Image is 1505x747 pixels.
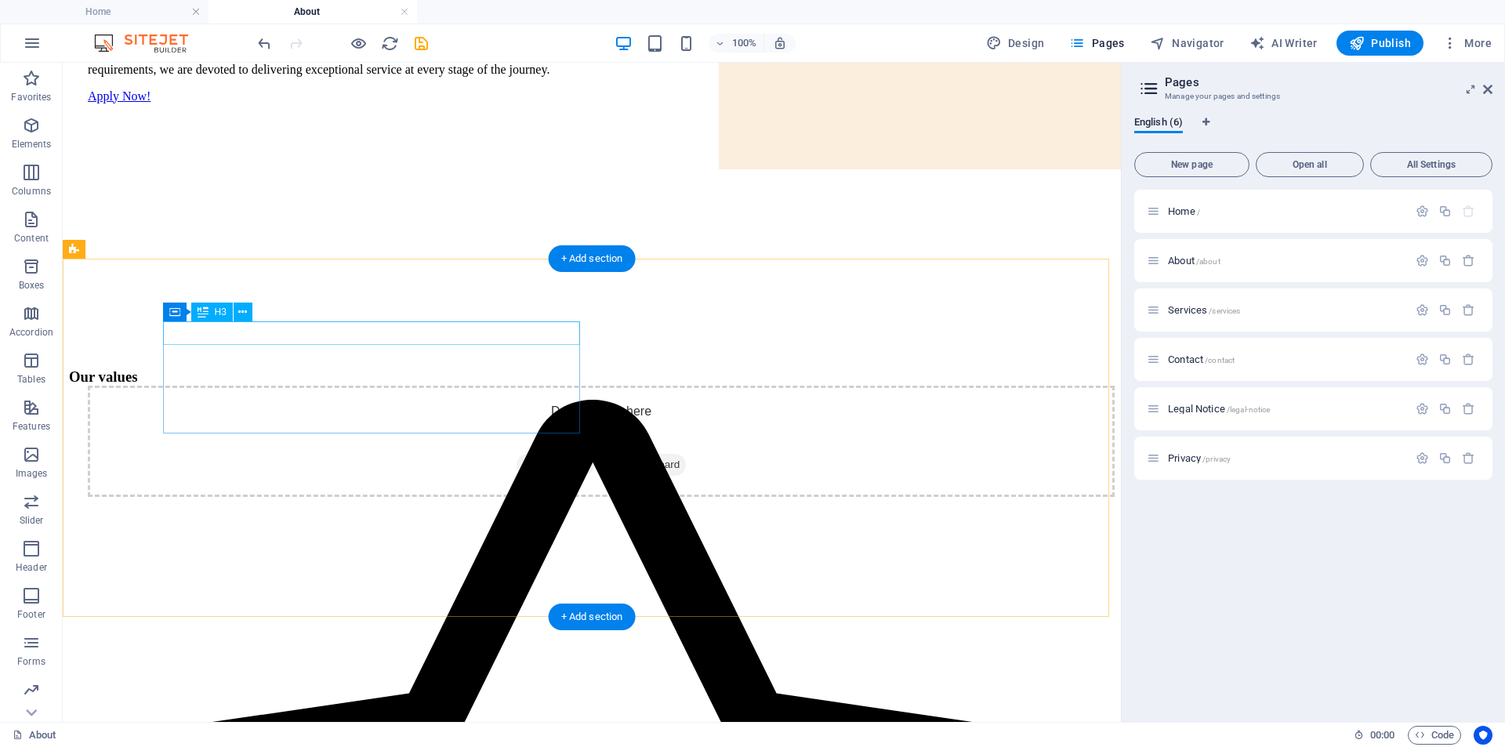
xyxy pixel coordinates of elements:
div: Remove [1462,402,1475,415]
span: Click to open page [1168,403,1270,415]
span: Pages [1069,35,1124,51]
span: Click to open page [1168,304,1240,316]
span: Navigator [1150,35,1224,51]
h6: 100% [732,34,757,53]
button: save [412,34,430,53]
div: Duplicate [1438,205,1452,218]
div: Remove [1462,254,1475,267]
p: Slider [20,514,44,527]
div: Settings [1416,402,1429,415]
div: Language Tabs [1134,116,1492,146]
p: Content [14,232,49,245]
a: Click to cancel selection. Double-click to open Pages [13,726,56,745]
button: Publish [1336,31,1423,56]
button: All Settings [1370,152,1492,177]
div: + Add section [549,245,636,272]
div: + Add section [549,604,636,630]
div: About/about [1163,256,1408,266]
button: New page [1134,152,1249,177]
span: /privacy [1202,455,1231,463]
button: Code [1408,726,1461,745]
span: 00 00 [1370,726,1394,745]
i: On resize automatically adjust zoom level to fit chosen device. [773,36,787,50]
button: Usercentrics [1474,726,1492,745]
p: Header [16,561,47,574]
button: Design [980,31,1051,56]
p: Tables [17,373,45,386]
p: Boxes [19,279,45,292]
span: Design [986,35,1045,51]
p: Images [16,467,48,480]
div: Remove [1462,451,1475,465]
p: Forms [17,655,45,668]
span: Click to open page [1168,255,1220,267]
span: All Settings [1377,160,1485,169]
p: Elements [12,138,52,150]
span: /services [1209,306,1240,315]
button: reload [380,34,399,53]
div: Duplicate [1438,402,1452,415]
span: : [1381,729,1384,741]
div: Contact/contact [1163,354,1408,364]
div: Duplicate [1438,353,1452,366]
div: Services/services [1163,305,1408,315]
button: 100% [709,34,764,53]
span: H3 [215,307,227,317]
div: Settings [1416,353,1429,366]
h2: Pages [1165,75,1492,89]
span: AI Writer [1249,35,1318,51]
div: Remove [1462,353,1475,366]
p: Features [13,420,50,433]
i: Reload page [381,34,399,53]
div: Settings [1416,254,1429,267]
span: /contact [1205,356,1235,364]
i: Undo: Change level (Ctrl+Z) [256,34,274,53]
span: /legal-notice [1227,405,1271,414]
span: English (6) [1134,113,1183,135]
button: undo [255,34,274,53]
p: Accordion [9,326,53,339]
p: Favorites [11,91,51,103]
button: Click here to leave preview mode and continue editing [349,34,368,53]
span: /about [1196,257,1220,266]
div: Remove [1462,303,1475,317]
div: Home/ [1163,206,1408,216]
div: Privacy/privacy [1163,453,1408,463]
p: Columns [12,185,51,198]
button: Navigator [1144,31,1231,56]
div: Settings [1416,303,1429,317]
i: Save (Ctrl+S) [412,34,430,53]
button: Open all [1256,152,1364,177]
span: Code [1415,726,1454,745]
span: Click to open page [1168,452,1231,464]
div: Settings [1416,205,1429,218]
button: Pages [1063,31,1130,56]
span: More [1442,35,1492,51]
div: Design (Ctrl+Alt+Y) [980,31,1051,56]
div: Duplicate [1438,254,1452,267]
button: More [1436,31,1498,56]
p: Footer [17,608,45,621]
h4: About [209,3,417,20]
img: Editor Logo [90,34,208,53]
h3: Manage your pages and settings [1165,89,1461,103]
span: Click to open page [1168,205,1200,217]
span: New page [1141,160,1242,169]
div: Duplicate [1438,303,1452,317]
span: Click to open page [1168,354,1235,365]
span: Open all [1263,160,1357,169]
div: Settings [1416,451,1429,465]
span: Publish [1349,35,1411,51]
p: Marketing [9,702,53,715]
h6: Session time [1354,726,1395,745]
div: Legal Notice/legal-notice [1163,404,1408,414]
button: AI Writer [1243,31,1324,56]
span: / [1197,208,1200,216]
div: The startpage cannot be deleted [1462,205,1475,218]
div: Duplicate [1438,451,1452,465]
